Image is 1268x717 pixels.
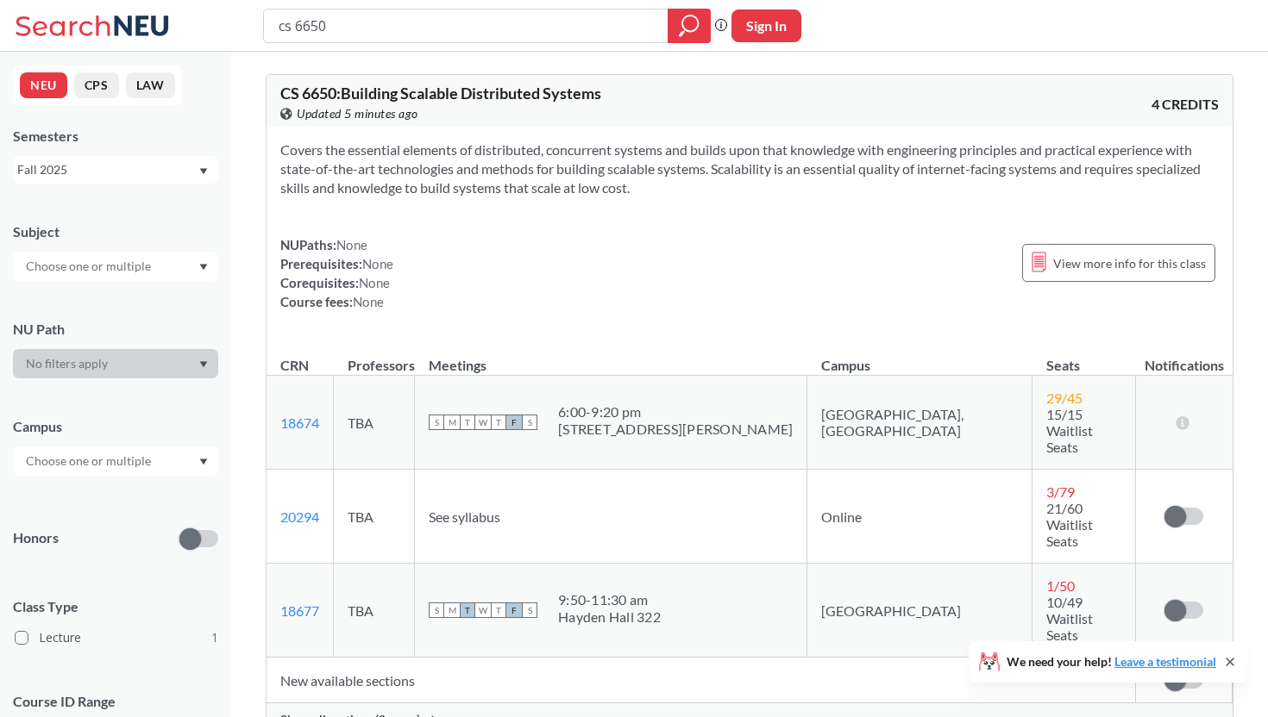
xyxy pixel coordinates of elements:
[429,415,444,430] span: S
[280,235,393,311] div: NUPaths: Prerequisites: Corequisites: Course fees:
[429,508,500,525] span: See syllabus
[17,256,162,277] input: Choose one or multiple
[199,168,208,175] svg: Dropdown arrow
[1007,656,1216,668] span: We need your help!
[211,628,218,647] span: 1
[731,9,801,42] button: Sign In
[20,72,67,98] button: NEU
[1033,339,1136,376] th: Seats
[277,11,656,41] input: Class, professor, course number, "phrase"
[334,470,415,564] td: TBA
[1053,253,1206,274] span: View more info for this class
[460,602,475,618] span: T
[126,72,175,98] button: LAW
[334,564,415,658] td: TBA
[429,602,444,618] span: S
[15,627,218,649] label: Lecture
[17,160,198,179] div: Fall 2025
[558,403,793,421] div: 6:00 - 9:20 pm
[13,252,218,281] div: Dropdown arrow
[1046,500,1093,549] span: 21/60 Waitlist Seats
[199,264,208,271] svg: Dropdown arrow
[297,104,418,123] span: Updated 5 minutes ago
[807,470,1033,564] td: Online
[506,602,522,618] span: F
[74,72,119,98] button: CPS
[280,84,601,103] span: CS 6650 : Building Scalable Distributed Systems
[506,415,522,430] span: F
[444,602,460,618] span: M
[199,361,208,368] svg: Dropdown arrow
[13,597,218,616] span: Class Type
[334,339,415,376] th: Professors
[280,602,319,619] a: 18677
[475,415,491,430] span: W
[362,256,393,271] span: None
[13,417,218,436] div: Campus
[491,415,506,430] span: T
[679,14,700,38] svg: magnifying glass
[359,275,390,290] span: None
[475,602,491,618] span: W
[522,415,537,430] span: S
[336,237,367,253] span: None
[1046,577,1075,594] span: 1 / 50
[280,356,309,375] div: CRN
[807,376,1033,470] td: [GEOGRAPHIC_DATA], [GEOGRAPHIC_DATA]
[807,564,1033,658] td: [GEOGRAPHIC_DATA]
[13,446,218,476] div: Dropdown arrow
[280,508,319,525] a: 20294
[558,421,793,438] div: [STREET_ADDRESS][PERSON_NAME]
[13,692,218,712] p: Course ID Range
[13,127,218,146] div: Semesters
[558,591,661,608] div: 9:50 - 11:30 am
[267,658,1136,703] td: New available sections
[807,339,1033,376] th: Campus
[415,339,807,376] th: Meetings
[13,156,218,184] div: Fall 2025Dropdown arrow
[1114,654,1216,669] a: Leave a testimonial
[1046,594,1093,643] span: 10/49 Waitlist Seats
[1046,406,1093,455] span: 15/15 Waitlist Seats
[13,320,218,339] div: NU Path
[1046,483,1075,500] span: 3 / 79
[1136,339,1233,376] th: Notifications
[1046,390,1083,406] span: 29 / 45
[1152,95,1219,114] span: 4 CREDITS
[668,9,711,43] div: magnifying glass
[280,140,1219,197] section: Covers the essential elements of distributed, concurrent systems and builds upon that knowledge w...
[280,415,319,431] a: 18674
[17,451,162,471] input: Choose one or multiple
[491,602,506,618] span: T
[13,528,59,548] p: Honors
[13,349,218,378] div: Dropdown arrow
[460,415,475,430] span: T
[353,294,384,309] span: None
[522,602,537,618] span: S
[199,458,208,465] svg: Dropdown arrow
[444,415,460,430] span: M
[558,608,661,626] div: Hayden Hall 322
[13,222,218,241] div: Subject
[334,376,415,470] td: TBA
